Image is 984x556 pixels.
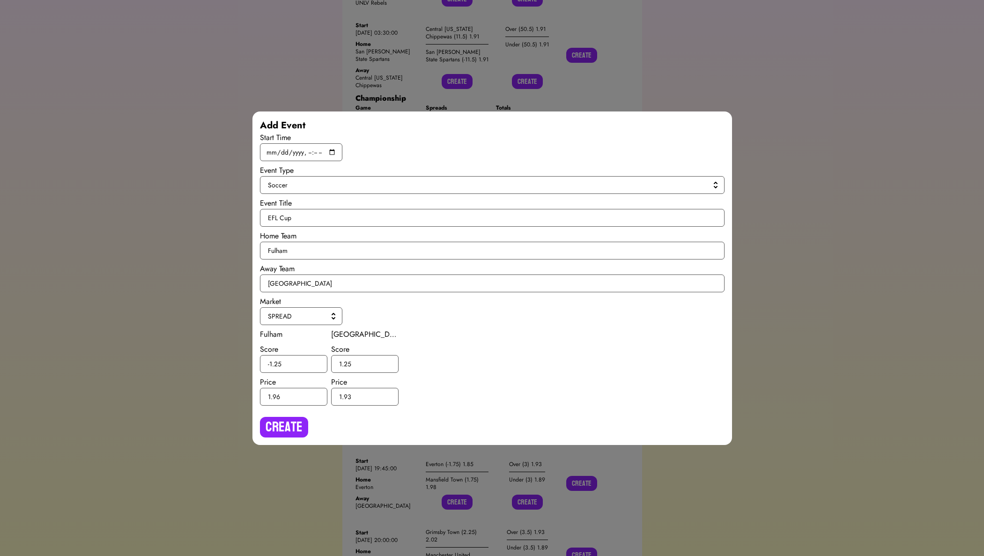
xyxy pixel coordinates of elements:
[260,230,725,242] div: Home Team
[260,119,725,132] div: Add Event
[260,176,725,194] button: Soccer
[260,417,308,437] button: Create
[268,180,713,190] span: Soccer
[268,311,331,321] span: SPREAD
[260,307,342,325] button: SPREAD
[331,377,399,388] div: Price
[331,344,399,355] div: Score
[260,296,725,307] div: Market
[260,132,725,143] div: Start Time
[260,263,725,274] div: Away Team
[260,377,327,388] div: Price
[260,329,327,340] div: Fulham
[260,198,725,209] div: Event Title
[331,329,399,340] div: [GEOGRAPHIC_DATA]
[260,165,725,176] div: Event Type
[260,344,327,355] div: Score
